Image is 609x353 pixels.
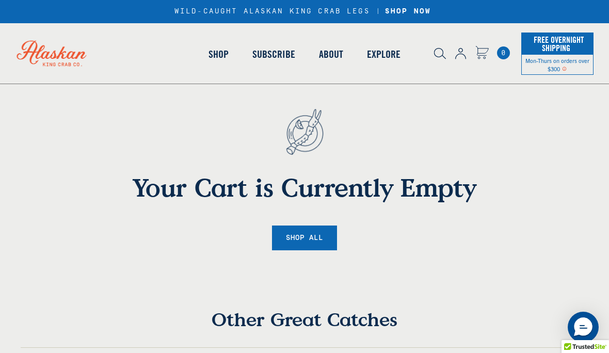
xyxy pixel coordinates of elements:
img: search [434,48,446,59]
div: WILD-CAUGHT ALASKAN KING CRAB LEGS | [174,7,435,16]
span: Shipping Notice Icon [562,65,567,72]
a: Shop All [272,226,337,251]
span: 0 [497,46,510,59]
a: Cart [497,46,510,59]
a: SHOP NOW [381,7,435,16]
h1: Your Cart is Currently Empty [65,172,544,202]
div: Messenger Dummy Widget [568,312,599,343]
img: empty cart - anchor [269,91,340,172]
a: Cart [475,46,489,61]
a: Subscribe [241,25,307,84]
img: account [455,48,466,59]
strong: SHOP NOW [385,7,431,15]
a: Explore [355,25,412,84]
span: Mon-Thurs on orders over $300 [525,57,589,72]
a: Shop [197,25,241,84]
span: Free Overnight Shipping [531,32,584,56]
a: About [307,25,355,84]
img: Alaskan King Crab Co. logo [5,29,98,77]
h4: Other Great Catches [21,308,589,347]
